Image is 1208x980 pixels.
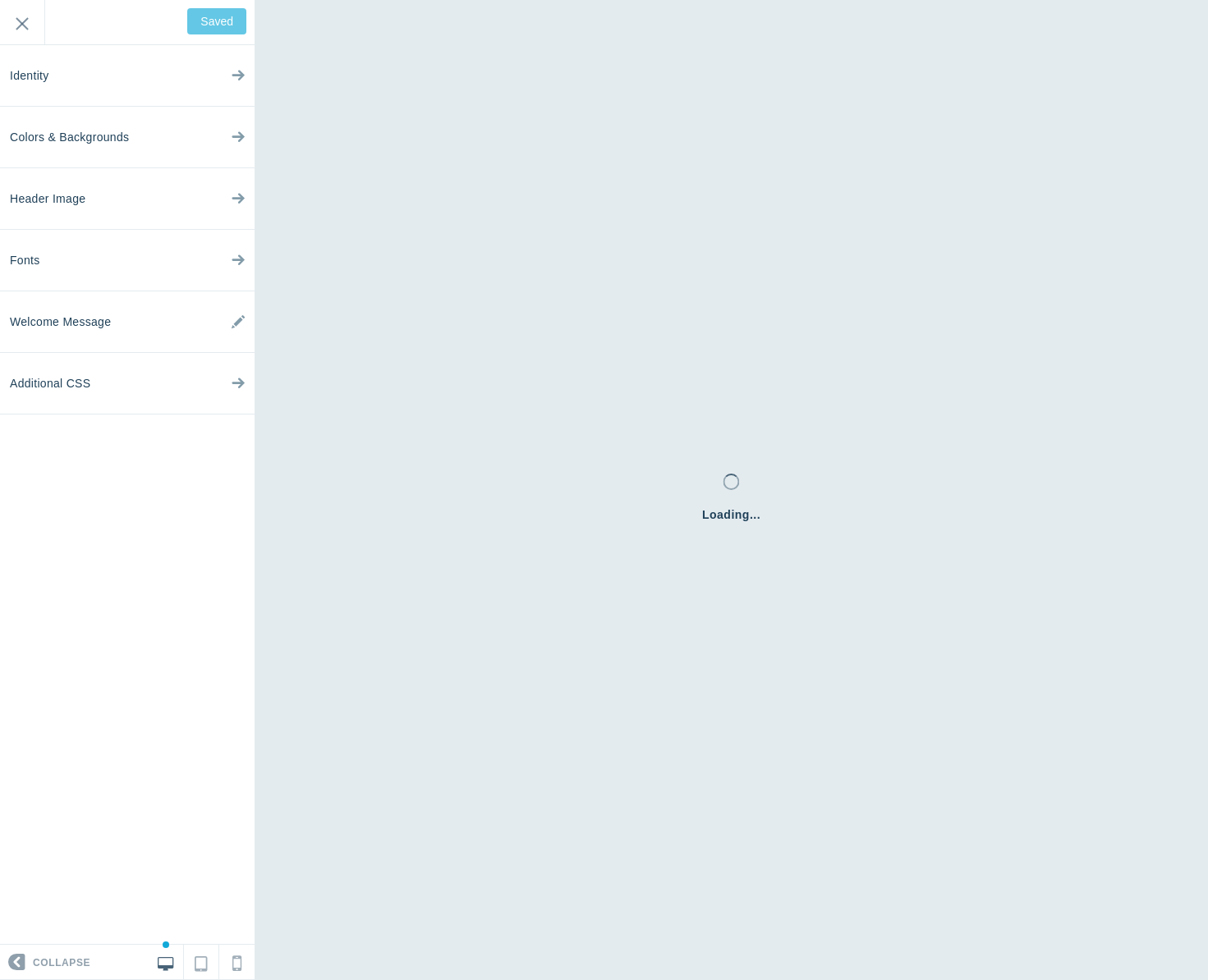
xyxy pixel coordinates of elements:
span: Loading... [702,506,760,523]
span: Header Image [10,168,85,230]
span: Colors & Backgrounds [10,107,129,168]
span: Collapse [33,946,90,980]
span: Additional CSS [10,353,90,414]
span: Fonts [10,230,40,291]
span: Identity [10,45,49,107]
span: Welcome Message [10,291,111,353]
